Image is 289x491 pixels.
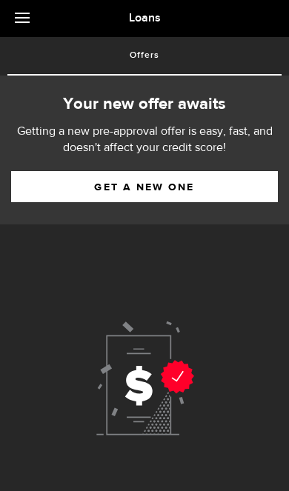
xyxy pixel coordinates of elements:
[11,93,278,116] h2: Your new offer awaits
[11,124,278,156] p: Getting a new pre-approval offer is easy, fast, and doesn't affect your credit score!
[129,11,161,25] span: Loans
[7,37,282,76] ul: Tabs Navigation
[227,429,289,491] iframe: LiveChat chat widget
[11,171,278,202] a: Get a new one
[7,37,282,74] a: Offers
